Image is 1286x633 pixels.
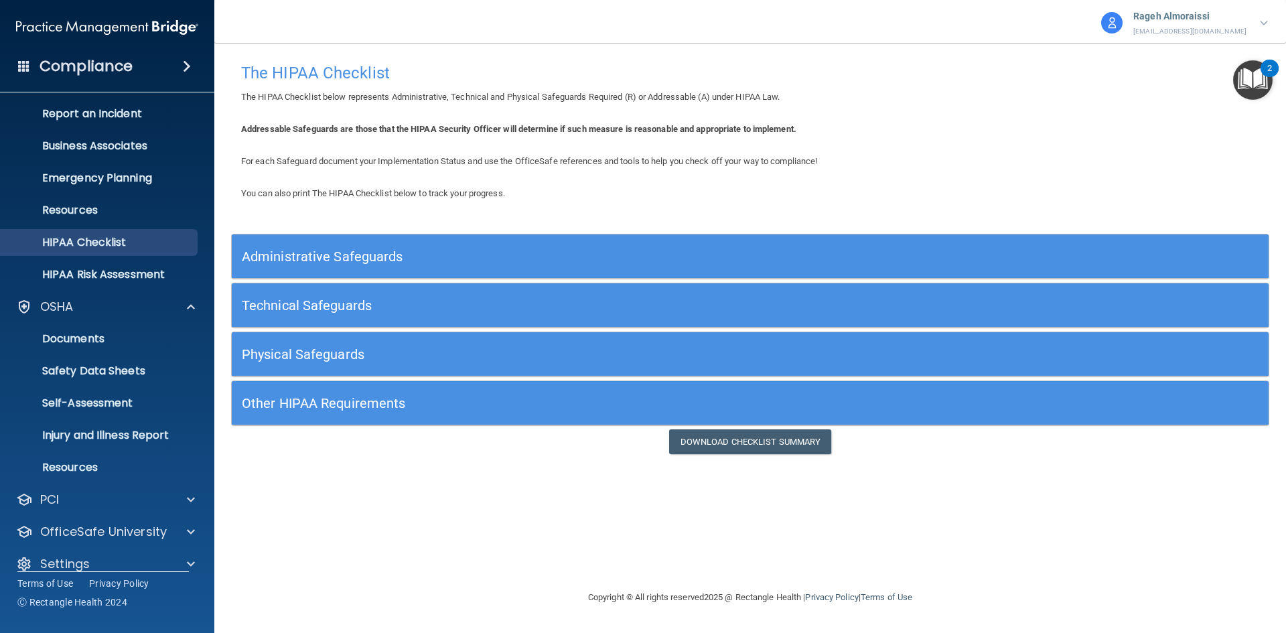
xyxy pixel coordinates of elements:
p: HIPAA Risk Assessment [9,268,192,281]
a: Privacy Policy [805,592,858,602]
img: PMB logo [16,14,198,41]
p: OfficeSafe University [40,524,167,540]
b: Addressable Safeguards are those that the HIPAA Security Officer will determine if such measure i... [241,124,796,134]
span: For each Safeguard document your Implementation Status and use the OfficeSafe references and tool... [241,156,817,166]
p: PCI [40,492,59,508]
p: Rageh Almoraissi [1133,8,1246,25]
p: HIPAA Checklist [9,236,192,249]
a: PCI [16,492,195,508]
h5: Physical Safeguards [242,347,999,362]
h5: Technical Safeguards [242,298,999,313]
span: The HIPAA Checklist below represents Administrative, Technical and Physical Safeguards Required (... [241,92,780,102]
img: avatar.17b06cb7.svg [1101,12,1123,33]
p: Resources [9,204,192,217]
p: Settings [40,556,90,572]
p: Documents [9,332,192,346]
div: 2 [1267,68,1272,86]
p: Report an Incident [9,107,192,121]
p: Resources [9,461,192,474]
a: Privacy Policy [89,577,149,590]
h4: Compliance [40,57,133,76]
button: Open Resource Center, 2 new notifications [1233,60,1273,100]
div: Copyright © All rights reserved 2025 @ Rectangle Health | | [506,576,995,619]
img: arrow-down.227dba2b.svg [1260,21,1268,25]
a: Terms of Use [17,577,73,590]
p: Safety Data Sheets [9,364,192,378]
p: Business Associates [9,139,192,153]
h5: Administrative Safeguards [242,249,999,264]
span: Ⓒ Rectangle Health 2024 [17,595,127,609]
h5: Other HIPAA Requirements [242,396,999,411]
a: OfficeSafe University [16,524,195,540]
span: You can also print The HIPAA Checklist below to track your progress. [241,188,505,198]
p: [EMAIL_ADDRESS][DOMAIN_NAME] [1133,25,1246,38]
h4: The HIPAA Checklist [241,64,1259,82]
p: Injury and Illness Report [9,429,192,442]
p: Emergency Planning [9,171,192,185]
a: Terms of Use [861,592,912,602]
a: OSHA [16,299,195,315]
p: Self-Assessment [9,397,192,410]
a: Settings [16,556,195,572]
a: Download Checklist Summary [669,429,832,454]
p: OSHA [40,299,74,315]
